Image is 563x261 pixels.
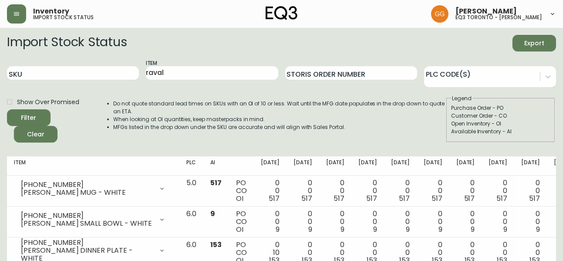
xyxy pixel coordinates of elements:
[114,123,446,131] li: MFGs listed in the drop down under the SKU are accurate and will align with Sales Portal.
[21,181,153,189] div: [PHONE_NUMBER]
[21,189,153,197] div: [PERSON_NAME] MUG - WHITE
[451,95,472,102] legend: Legend
[7,35,127,51] h2: Import Stock Status
[14,210,172,229] div: [PHONE_NUMBER][PERSON_NAME] SMALL BOWL - WHITE
[489,179,507,203] div: 0 0
[33,15,94,20] h5: import stock status
[456,210,475,234] div: 0 0
[351,156,384,176] th: [DATE]
[7,156,179,176] th: Item
[21,239,153,247] div: [PHONE_NUMBER]
[17,98,79,107] span: Show Over Promised
[373,224,377,234] span: 9
[266,6,298,20] img: logo
[179,176,203,207] td: 5.0
[519,38,549,49] span: Export
[424,210,442,234] div: 0 0
[203,156,229,176] th: AI
[114,115,446,123] li: When looking at OI quantities, keep masterpacks in mind.
[512,35,556,51] button: Export
[536,224,540,234] span: 9
[293,179,312,203] div: 0 0
[319,156,352,176] th: [DATE]
[254,156,287,176] th: [DATE]
[384,156,417,176] th: [DATE]
[417,156,449,176] th: [DATE]
[431,5,448,23] img: dbfc93a9366efef7dcc9a31eef4d00a7
[21,129,51,140] span: Clear
[21,212,153,220] div: [PHONE_NUMBER]
[438,224,442,234] span: 9
[366,193,377,203] span: 517
[391,210,410,234] div: 0 0
[521,210,540,234] div: 0 0
[529,193,540,203] span: 517
[326,210,345,234] div: 0 0
[496,193,507,203] span: 517
[482,156,514,176] th: [DATE]
[471,224,475,234] span: 9
[287,156,319,176] th: [DATE]
[358,210,377,234] div: 0 0
[449,156,482,176] th: [DATE]
[236,210,247,234] div: PO CO
[451,104,550,112] div: Purchase Order - PO
[21,220,153,227] div: [PERSON_NAME] SMALL BOWL - WHITE
[210,178,222,188] span: 517
[261,179,280,203] div: 0 0
[451,120,550,128] div: Open Inventory - OI
[514,156,547,176] th: [DATE]
[455,8,517,15] span: [PERSON_NAME]
[334,193,345,203] span: 517
[503,224,507,234] span: 9
[451,128,550,136] div: Available Inventory - AI
[236,193,243,203] span: OI
[276,224,280,234] span: 9
[179,207,203,237] td: 6.0
[210,209,215,219] span: 9
[14,179,172,198] div: [PHONE_NUMBER][PERSON_NAME] MUG - WHITE
[340,224,344,234] span: 9
[114,100,446,115] li: Do not quote standard lead times on SKUs with an OI of 10 or less. Wait until the MFG date popula...
[261,210,280,234] div: 0 0
[7,109,51,126] button: Filter
[521,179,540,203] div: 0 0
[14,241,172,260] div: [PHONE_NUMBER][PERSON_NAME] DINNER PLATE - WHITE
[464,193,475,203] span: 517
[326,179,345,203] div: 0 0
[358,179,377,203] div: 0 0
[451,112,550,120] div: Customer Order - CO
[455,15,542,20] h5: eq3 toronto - [PERSON_NAME]
[269,193,280,203] span: 517
[308,224,312,234] span: 9
[236,224,243,234] span: OI
[210,240,222,250] span: 153
[489,210,507,234] div: 0 0
[179,156,203,176] th: PLC
[406,224,410,234] span: 9
[391,179,410,203] div: 0 0
[293,210,312,234] div: 0 0
[33,8,69,15] span: Inventory
[424,179,442,203] div: 0 0
[14,126,57,142] button: Clear
[456,179,475,203] div: 0 0
[236,179,247,203] div: PO CO
[21,112,37,123] div: Filter
[432,193,442,203] span: 517
[301,193,312,203] span: 517
[399,193,410,203] span: 517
